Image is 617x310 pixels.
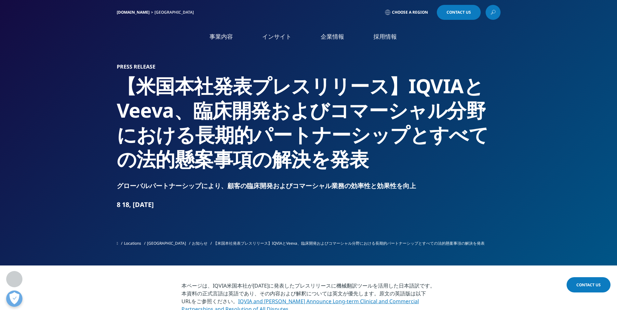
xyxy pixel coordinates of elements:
[567,277,610,292] a: Contact Us
[213,240,485,246] span: 【米国本社発表プレスリリース】IQVIAとVeeva、臨床開発およびコマーシャル分野における長期的パートナーシップとすべての法的懸案事項の解決を発表
[437,5,481,20] a: Contact Us
[262,32,291,41] a: インサイト
[147,240,186,246] a: [GEOGRAPHIC_DATA]
[321,32,344,41] a: 企業情報
[576,282,601,288] span: Contact Us
[117,74,501,171] h2: 【米国本社発表プレスリリース】IQVIAとVeeva、臨床開発およびコマーシャル分野における長期的パートナーシップとすべての法的懸案事項の解決を発表
[447,10,471,14] span: Contact Us
[171,23,501,54] nav: Primary
[209,32,233,41] a: 事業内容
[117,9,150,15] a: [DOMAIN_NAME]
[373,32,397,41] a: 採用情報
[117,200,501,209] div: 8 18, [DATE]
[6,291,22,307] button: 優先設定センターを開く
[154,10,196,15] div: [GEOGRAPHIC_DATA]
[124,240,141,246] a: Locations
[192,240,208,246] a: お知らせ
[117,63,501,70] h1: Press Release
[392,10,428,15] span: Choose a Region
[117,181,501,190] div: グローバルパートナーシップにより、顧客の臨床開発およびコマーシャル業務の効率性と効果性を向上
